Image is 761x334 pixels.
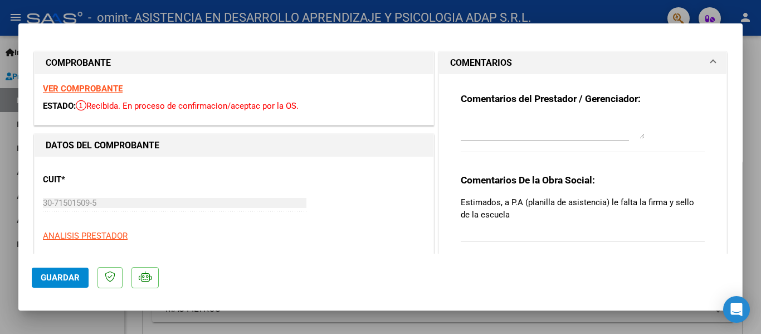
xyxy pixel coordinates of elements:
[43,173,158,186] p: CUIT
[76,101,299,111] span: Recibida. En proceso de confirmacion/aceptac por la OS.
[43,84,123,94] a: VER COMPROBANTE
[43,251,425,264] p: ASISTENCIA EN DESARROLLO APRENDIZAJE Y PSICOLOGIA ADAP S.R.L.
[439,52,726,74] mat-expansion-panel-header: COMENTARIOS
[32,268,89,288] button: Guardar
[461,93,641,104] strong: Comentarios del Prestador / Gerenciador:
[450,56,512,70] h1: COMENTARIOS
[461,175,595,186] strong: Comentarios De la Obra Social:
[46,140,159,151] strong: DATOS DEL COMPROBANTE
[461,196,705,221] p: Estimados, a P.A (planilla de asistencia) le falta la firma y sello de la escuela
[43,101,76,111] span: ESTADO:
[46,57,111,68] strong: COMPROBANTE
[723,296,750,323] div: Open Intercom Messenger
[439,74,726,272] div: COMENTARIOS
[41,273,80,283] span: Guardar
[43,231,128,241] span: ANALISIS PRESTADOR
